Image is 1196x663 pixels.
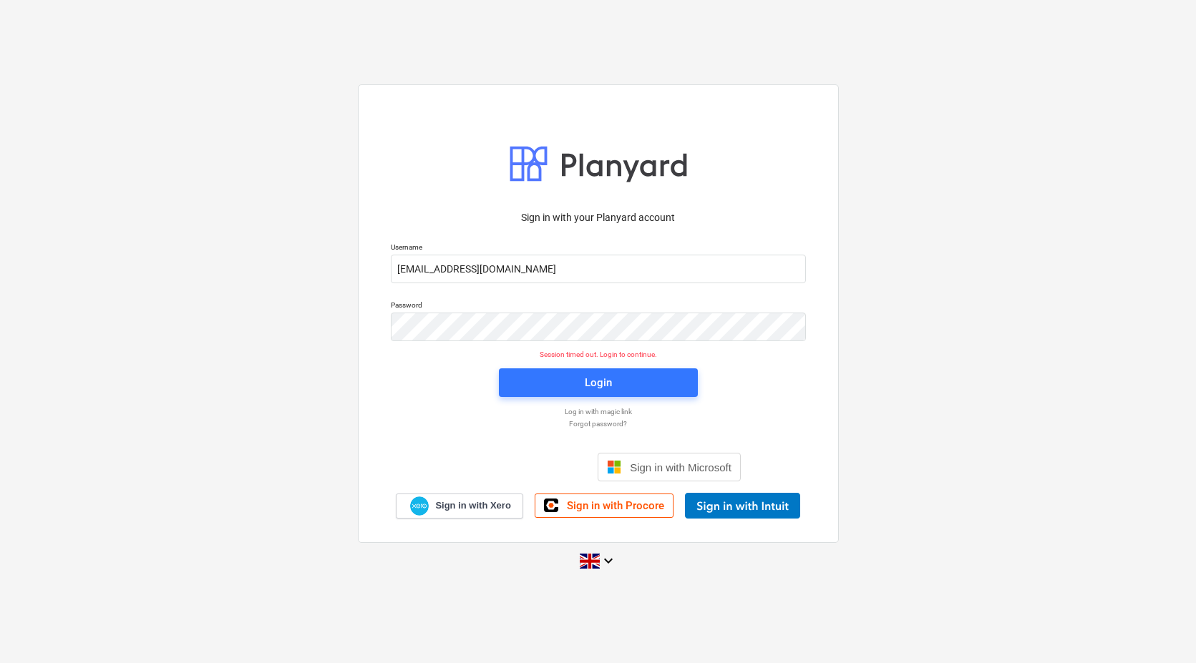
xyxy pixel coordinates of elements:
p: Session timed out. Login to continue. [382,350,815,359]
span: Sign in with Microsoft [630,461,731,473]
div: Login [585,373,612,392]
p: Username [391,242,806,255]
span: Sign in with Procore [567,499,664,512]
img: Xero logo [410,496,429,516]
a: Sign in with Procore [535,493,674,518]
a: Sign in with Xero [396,493,523,519]
iframe: Sign in with Google Button [448,451,593,483]
a: Log in with magic link [384,407,813,416]
input: Username [391,255,806,283]
p: Sign in with your Planyard account [391,210,806,225]
iframe: Chat Widget [1124,594,1196,663]
button: Login [499,368,698,397]
img: Microsoft logo [607,460,621,474]
span: Sign in with Xero [435,499,510,512]
i: keyboard_arrow_down [600,552,617,569]
p: Password [391,300,806,313]
a: Forgot password? [384,419,813,428]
